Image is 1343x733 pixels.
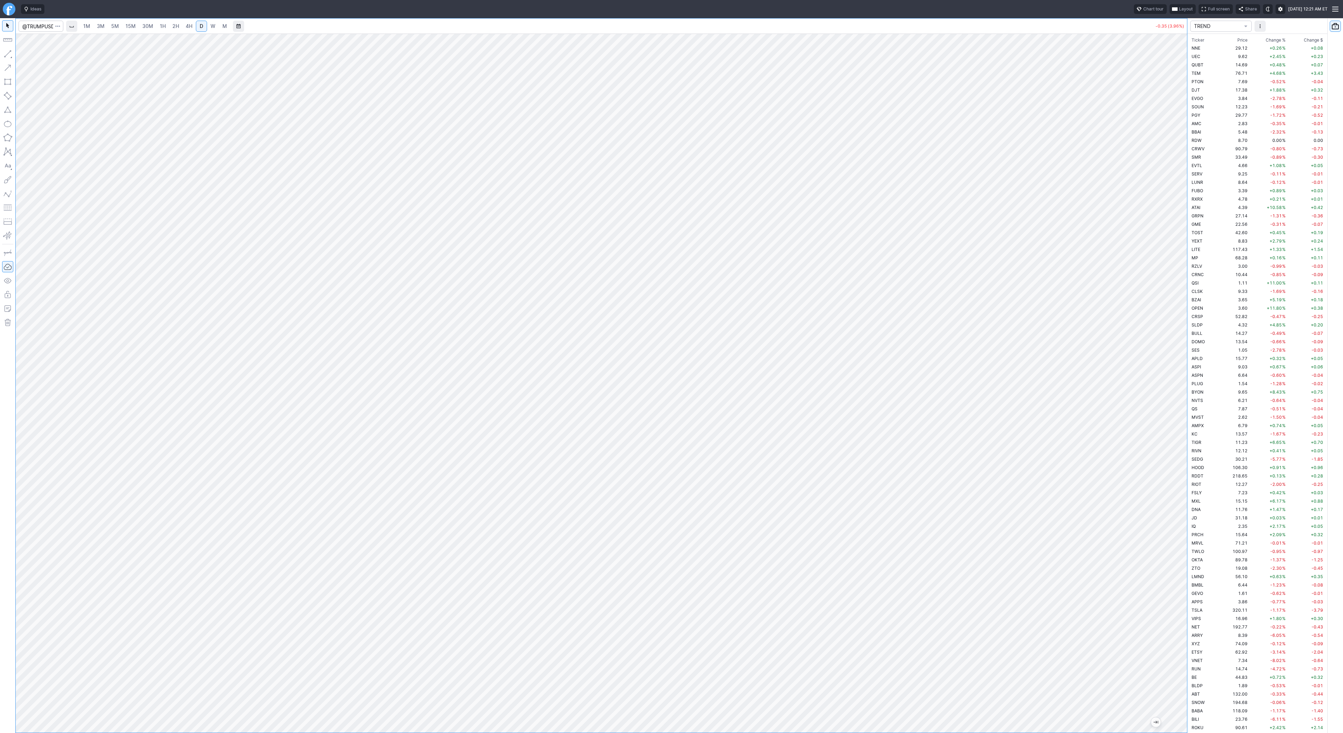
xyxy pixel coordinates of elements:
td: 22.56 [1218,220,1249,228]
td: 3.00 [1218,262,1249,270]
span: -1.72 [1270,113,1282,118]
span: 30M [142,23,153,29]
span: % [1282,264,1286,269]
span: D [200,23,203,29]
span: -0.02 [1312,381,1323,386]
td: 9.62 [1218,52,1249,60]
td: 3.65 [1218,295,1249,304]
td: 14.27 [1218,329,1249,337]
span: -0.30 [1312,154,1323,160]
span: -2.32 [1270,129,1282,135]
button: Settings [1276,4,1285,14]
a: W [207,21,219,32]
span: +11.00 [1267,280,1282,286]
td: 6.64 [1218,371,1249,379]
span: YEXT [1192,238,1202,244]
span: % [1282,347,1286,353]
span: % [1282,121,1286,126]
span: 4H [186,23,192,29]
span: -0.03 [1312,347,1323,353]
button: More [1255,21,1266,32]
span: -0.52 [1312,113,1323,118]
button: Lock drawings [2,289,13,300]
span: TEM [1192,71,1201,76]
span: % [1282,205,1286,210]
td: 4.66 [1218,161,1249,170]
span: ASPN [1192,373,1203,378]
span: Share [1245,6,1257,13]
td: 1.11 [1218,279,1249,287]
span: -0.52 [1270,79,1282,84]
span: % [1282,71,1286,76]
span: -0.47 [1270,314,1282,319]
td: 33.49 [1218,153,1249,161]
a: 1M [80,21,93,32]
td: 17.38 [1218,86,1249,94]
button: Position [2,216,13,227]
span: +0.11 [1311,255,1323,260]
span: -0.31 [1270,222,1282,227]
span: -1.28 [1270,381,1282,386]
div: Ticker [1192,37,1204,44]
span: % [1282,247,1286,252]
button: Add note [2,303,13,314]
span: % [1282,188,1286,193]
span: -0.03 [1312,264,1323,269]
span: MVST [1192,415,1204,420]
span: TREND [1194,23,1241,30]
span: +3.43 [1311,71,1323,76]
button: Line [2,48,13,59]
a: 1H [157,21,169,32]
button: Brush [2,174,13,185]
a: D [196,21,207,32]
span: +0.23 [1311,54,1323,59]
span: Change $ [1304,37,1323,44]
button: Elliott waves [2,188,13,199]
span: +0.21 [1270,196,1282,202]
td: 90.79 [1218,144,1249,153]
span: % [1282,255,1286,260]
span: % [1282,272,1286,277]
span: -0.16 [1312,289,1323,294]
span: +0.32 [1270,356,1282,361]
span: PLUG [1192,381,1203,386]
span: +4.68 [1270,71,1282,76]
td: 9.03 [1218,362,1249,371]
span: % [1282,297,1286,302]
span: +0.01 [1311,196,1323,202]
td: 29.12 [1218,44,1249,52]
td: 6.79 [1218,421,1249,430]
a: M [219,21,230,32]
button: Polygon [2,132,13,143]
span: +0.45 [1270,230,1282,235]
span: CRSP [1192,314,1203,319]
td: 9.65 [1218,388,1249,396]
span: +0.06 [1311,364,1323,369]
td: 76.71 [1218,69,1249,77]
span: +11.80 [1267,306,1282,311]
span: QS [1192,406,1198,411]
span: -2.78 [1270,347,1282,353]
span: +4.85 [1270,322,1282,328]
span: -0.80 [1270,146,1282,151]
td: 117.43 [1218,245,1249,253]
span: +0.19 [1311,230,1323,235]
span: DOMO [1192,339,1205,344]
span: W [211,23,215,29]
span: +0.05 [1311,356,1323,361]
td: 4.39 [1218,203,1249,211]
span: % [1282,389,1286,395]
span: % [1282,138,1286,143]
span: -0.12 [1270,180,1282,185]
span: % [1282,180,1286,185]
button: Share [1236,4,1260,14]
span: PTON [1192,79,1203,84]
td: 52.82 [1218,312,1249,321]
td: 7.69 [1218,77,1249,86]
button: Layout [1170,4,1196,14]
td: 3.39 [1218,186,1249,195]
span: -1.31 [1270,213,1282,218]
td: 3.84 [1218,94,1249,102]
span: DJT [1192,87,1200,93]
td: 5.48 [1218,128,1249,136]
